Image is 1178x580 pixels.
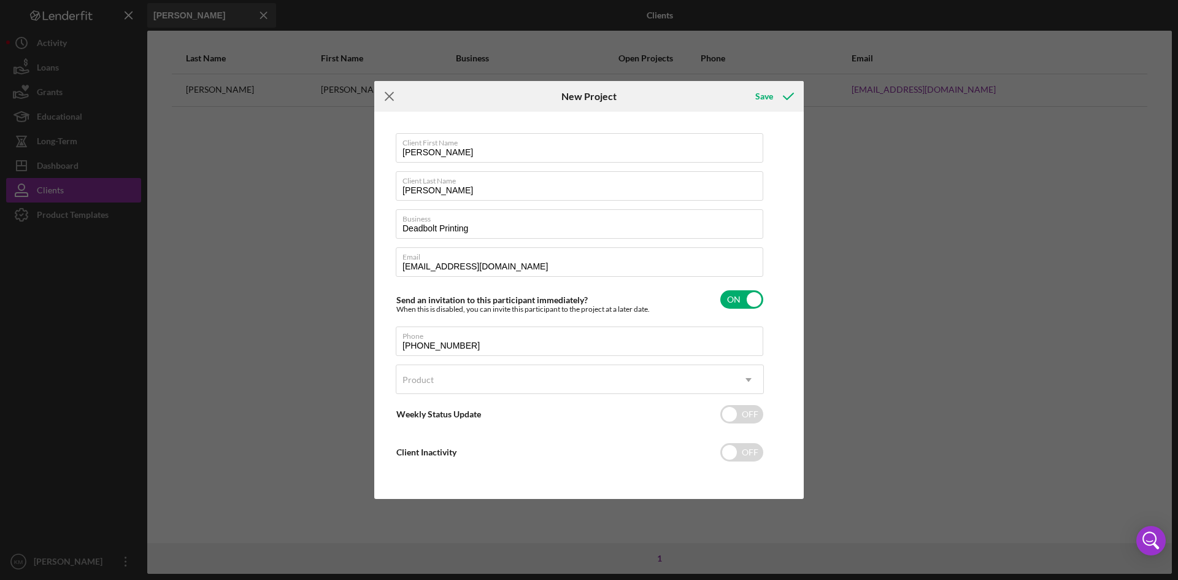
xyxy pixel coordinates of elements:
label: Client Last Name [402,172,763,185]
label: Weekly Status Update [396,409,481,419]
label: Email [402,248,763,261]
label: Business [402,210,763,223]
label: Phone [402,327,763,341]
h6: New Project [561,91,617,102]
label: Client Inactivity [396,447,456,457]
button: Save [743,84,804,109]
div: When this is disabled, you can invite this participant to the project at a later date. [396,305,650,314]
div: Product [402,375,434,385]
div: Open Intercom Messenger [1136,526,1166,555]
div: Save [755,84,773,109]
label: Send an invitation to this participant immediately? [396,295,588,305]
label: Client First Name [402,134,763,147]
